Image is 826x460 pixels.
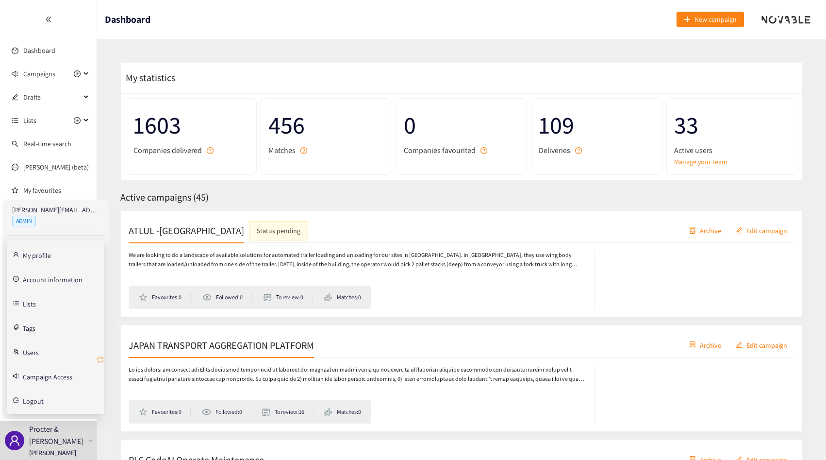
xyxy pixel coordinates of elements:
p: Lo ips dolorsi am consect adi Elits doeiusmod temporincid ut laboreet dol magnaal enimadmi venia ... [129,365,584,384]
span: question-circle [480,147,487,154]
span: Active campaigns ( 45 ) [120,191,209,204]
span: unordered-list [12,117,18,124]
span: question-circle [575,147,582,154]
li: Favourites: 0 [139,408,191,416]
span: retweet [97,356,104,365]
iframe: Chat Widget [777,413,826,460]
li: Matches: 0 [324,293,361,302]
span: Active users [674,144,712,156]
span: 33 [674,106,790,144]
a: My profile [23,250,51,259]
span: plus-circle [74,70,81,77]
button: retweet [97,353,104,368]
a: Real-time search [23,139,71,148]
span: edit [736,227,743,235]
a: JAPAN TRANSPORT AGGREGATION PLATFORMcontainerArchiveeditEdit campaignLo ips dolorsi am consect ad... [120,325,803,432]
span: question-circle [300,147,307,154]
a: Lists [23,299,36,307]
button: editEdit campaign [728,337,794,353]
button: editEdit campaign [728,222,794,238]
span: Edit campaign [746,225,787,236]
span: container [689,227,696,235]
span: double-left [45,16,52,23]
button: containerArchive [682,222,728,238]
span: Archive [700,225,721,236]
span: Companies favourited [404,144,476,156]
span: 1603 [133,106,249,144]
span: plus-circle [74,117,81,124]
h2: JAPAN TRANSPORT AGGREGATION PLATFORM [129,338,314,352]
span: Campaigns [23,64,55,84]
span: Archive [700,340,721,350]
span: question-circle [207,147,214,154]
p: [PERSON_NAME][EMAIL_ADDRESS][PERSON_NAME][DOMAIN_NAME] [12,204,99,215]
div: Widget de chat [777,413,826,460]
a: Users [23,347,39,356]
a: My favourites [23,181,89,200]
p: We are looking to do a landscape of available solutions for automated trailer loading and unloadi... [129,251,584,269]
li: To review: 16 [262,408,314,416]
li: Followed: 0 [202,293,252,302]
span: 456 [268,106,384,144]
a: Account information [23,274,83,283]
p: Procter & [PERSON_NAME] [29,423,84,447]
li: Matches: 0 [324,408,361,416]
a: ATLUL -[GEOGRAPHIC_DATA]Status pendingcontainerArchiveeditEdit campaignWe are looking to do a lan... [120,210,803,317]
a: Tags [23,323,35,332]
div: Status pending [257,225,300,236]
a: Dashboard [23,46,55,55]
span: Deliveries [539,144,570,156]
h2: ATLUL -[GEOGRAPHIC_DATA] [129,223,244,237]
span: 109 [539,106,654,144]
li: To review: 0 [264,293,313,302]
button: containerArchive [682,337,728,353]
a: [PERSON_NAME] (beta) [23,163,89,171]
span: Edit campaign [746,340,787,350]
span: edit [12,94,18,101]
span: sound [12,70,18,77]
p: [PERSON_NAME] [29,447,76,458]
span: Matches [268,144,296,156]
li: Followed: 0 [201,408,251,416]
a: Manage your team [674,156,790,167]
span: Companies delivered [133,144,202,156]
a: Campaign Access [23,372,72,380]
span: My statistics [121,71,175,84]
span: Logout [23,398,44,405]
span: Lists [23,111,36,130]
span: edit [736,341,743,349]
span: user [9,435,20,446]
span: Drafts [23,87,81,107]
li: Favourites: 0 [139,293,191,302]
span: ADMIN [12,216,36,226]
span: container [689,341,696,349]
span: New campaign [694,14,737,25]
button: plusNew campaign [677,12,744,27]
span: 0 [404,106,519,144]
span: logout [13,397,19,403]
span: plus [684,16,691,24]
